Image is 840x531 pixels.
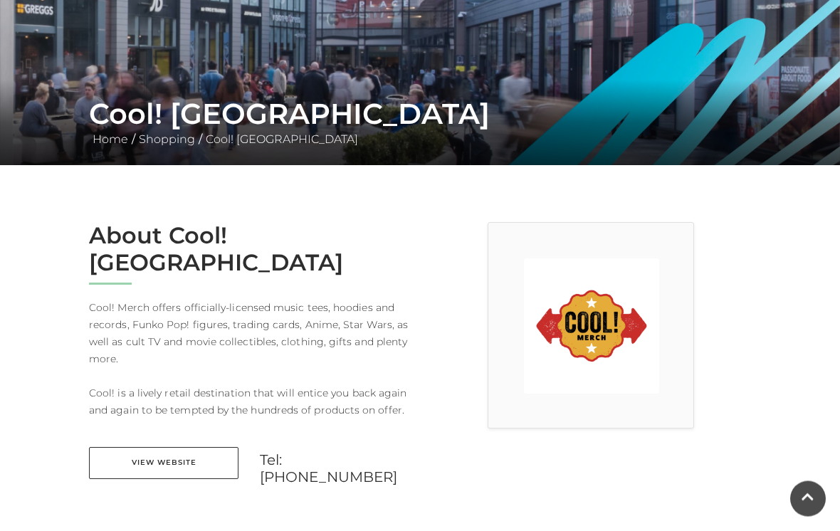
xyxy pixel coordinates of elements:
[89,223,409,278] h2: About Cool! [GEOGRAPHIC_DATA]
[89,133,132,147] a: Home
[89,300,409,419] p: Cool! Merch offers officially-licensed music tees, hoodies and records, Funko Pop! figures, tradi...
[89,448,238,480] a: View Website
[202,133,362,147] a: Cool! [GEOGRAPHIC_DATA]
[89,98,751,132] h1: Cool! [GEOGRAPHIC_DATA]
[78,98,762,149] div: / /
[260,452,409,486] a: Tel: [PHONE_NUMBER]
[135,133,199,147] a: Shopping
